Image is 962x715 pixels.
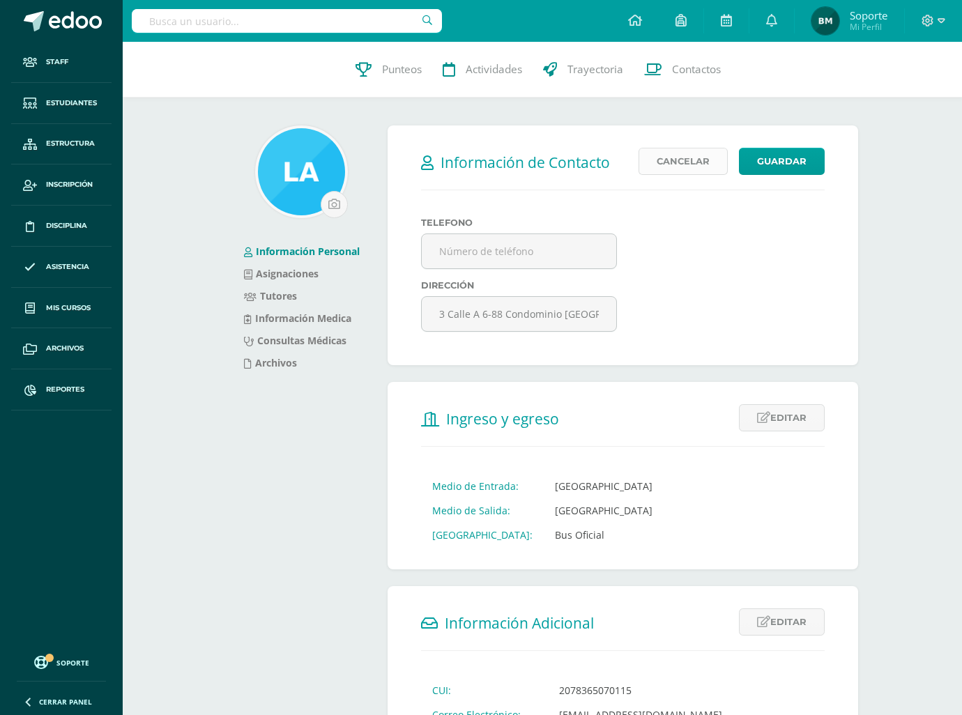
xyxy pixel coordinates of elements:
[639,148,728,175] a: Cancelar
[46,343,84,354] span: Archivos
[422,297,616,331] input: Ej. 6 Avenida B-34
[46,138,95,149] span: Estructura
[258,128,345,215] img: ce93029da23313b7a6a26defd741d6c7.png
[46,302,91,314] span: Mis cursos
[544,523,664,547] td: Bus Oficial
[850,8,887,22] span: Soporte
[421,523,544,547] td: [GEOGRAPHIC_DATA]:
[17,652,106,671] a: Soporte
[39,697,92,707] span: Cerrar panel
[11,328,112,369] a: Archivos
[11,288,112,329] a: Mis cursos
[421,217,617,228] label: Telefono
[422,234,616,268] input: Número de teléfono
[244,312,351,325] a: Información Medica
[46,261,89,272] span: Asistencia
[46,98,97,109] span: Estudiantes
[421,474,544,498] td: Medio de Entrada:
[544,474,664,498] td: [GEOGRAPHIC_DATA]
[11,42,112,83] a: Staff
[533,42,634,98] a: Trayectoria
[244,334,346,347] a: Consultas Médicas
[11,369,112,410] a: Reportes
[11,83,112,124] a: Estudiantes
[445,613,594,633] span: Información Adicional
[382,62,422,77] span: Punteos
[441,153,610,172] span: Información de Contacto
[544,498,664,523] td: [GEOGRAPHIC_DATA]
[46,179,93,190] span: Inscripción
[466,62,522,77] span: Actividades
[11,164,112,206] a: Inscripción
[634,42,731,98] a: Contactos
[421,280,617,291] label: Dirección
[446,409,559,429] span: Ingreso y egreso
[244,267,319,280] a: Asignaciones
[244,245,360,258] a: Información Personal
[850,21,887,33] span: Mi Perfil
[739,608,825,636] a: Editar
[11,124,112,165] a: Estructura
[345,42,432,98] a: Punteos
[46,384,84,395] span: Reportes
[739,404,825,431] a: Editar
[11,247,112,288] a: Asistencia
[672,62,721,77] span: Contactos
[739,148,825,175] button: Guardar
[548,678,733,702] td: 2078365070115
[421,678,548,702] td: CUI:
[432,42,533,98] a: Actividades
[811,7,839,35] img: 124947c2b8f52875b6fcaf013d3349fe.png
[244,356,297,369] a: Archivos
[56,658,89,668] span: Soporte
[46,56,68,68] span: Staff
[11,206,112,247] a: Disciplina
[421,498,544,523] td: Medio de Salida:
[244,289,297,302] a: Tutores
[567,62,623,77] span: Trayectoria
[132,9,442,33] input: Busca un usuario...
[46,220,87,231] span: Disciplina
